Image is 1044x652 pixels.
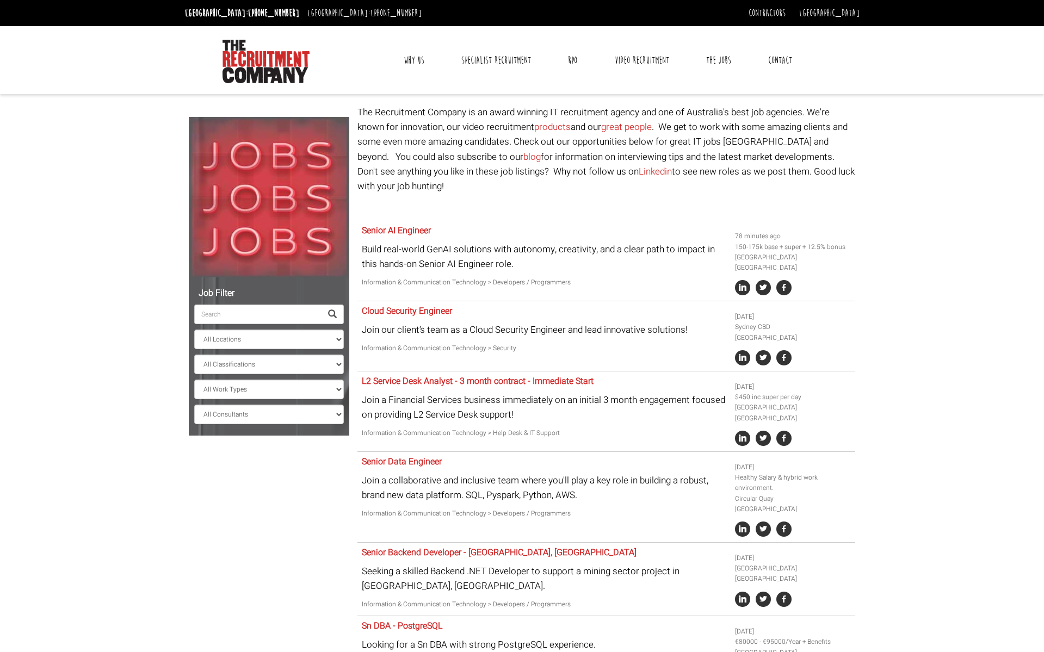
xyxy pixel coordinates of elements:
a: Senior Data Engineer [362,455,442,468]
a: [GEOGRAPHIC_DATA] [799,7,860,19]
a: Senior AI Engineer [362,224,431,237]
p: The Recruitment Company is an award winning IT recruitment agency and one of Australia's best job... [357,105,855,194]
li: [DATE] [735,626,851,637]
p: Information & Communication Technology > Developers / Programmers [362,508,727,519]
li: [GEOGRAPHIC_DATA]: [305,4,424,22]
a: great people [601,120,652,134]
a: [PHONE_NUMBER] [370,7,422,19]
li: €80000 - €95000/Year + Benefits [735,637,851,647]
a: Sn DBA - PostgreSQL [362,619,442,632]
a: RPO [560,47,585,74]
a: Senior Backend Developer - [GEOGRAPHIC_DATA], [GEOGRAPHIC_DATA] [362,546,637,559]
li: Circular Quay [GEOGRAPHIC_DATA] [735,494,851,514]
li: [GEOGRAPHIC_DATA]: [182,4,302,22]
p: Join a collaborative and inclusive team where you'll play a key role in building a robust, brand ... [362,473,727,502]
a: [PHONE_NUMBER] [248,7,299,19]
a: Video Recruitment [607,47,677,74]
li: [GEOGRAPHIC_DATA] [GEOGRAPHIC_DATA] [735,563,851,584]
p: Information & Communication Technology > Developers / Programmers [362,599,727,610]
a: Linkedin [639,165,672,178]
img: Jobs, Jobs, Jobs [189,117,349,277]
a: Contractors [749,7,786,19]
p: Seeking a skilled Backend .NET Developer to support a mining sector project in [GEOGRAPHIC_DATA],... [362,564,727,593]
li: 78 minutes ago [735,231,851,241]
a: products [534,120,571,134]
li: [DATE] [735,553,851,563]
h5: Job Filter [194,289,344,299]
li: Healthy Salary & hybrid work environment. [735,473,851,493]
input: Search [194,305,322,324]
a: Specialist Recruitment [453,47,539,74]
img: The Recruitment Company [223,40,310,83]
a: blog [523,150,541,164]
a: Contact [760,47,800,74]
p: Looking for a Sn DBA with strong PostgreSQL experience. [362,637,727,652]
a: The Jobs [698,47,739,74]
a: Why Us [396,47,433,74]
li: [DATE] [735,462,851,473]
